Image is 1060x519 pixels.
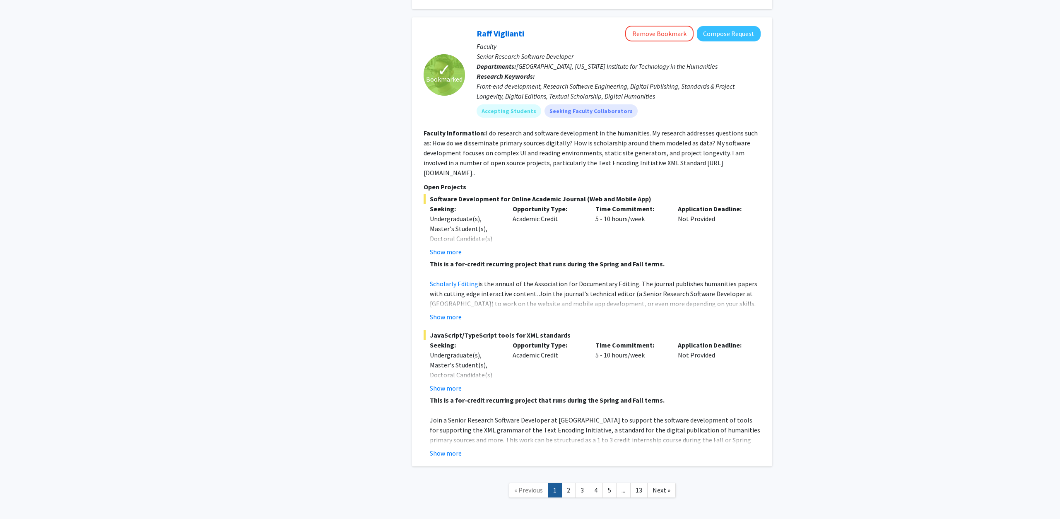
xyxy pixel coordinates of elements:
[424,129,758,177] fg-read-more: I do research and software development in the humanities. My research addresses questions such as...
[477,81,761,101] div: Front-end development, Research Software Engineering, Digital Publishing, Standards & Project Lon...
[477,28,524,39] a: Raff Viglianti
[509,483,548,497] a: Previous Page
[589,204,672,257] div: 5 - 10 hours/week
[697,26,761,41] button: Compose Request to Raff Viglianti
[630,483,648,497] a: 13
[653,486,670,494] span: Next »
[424,194,761,204] span: Software Development for Online Academic Journal (Web and Mobile App)
[6,482,35,513] iframe: Chat
[477,104,541,118] mat-chip: Accepting Students
[430,415,761,455] p: Join a Senior Research Software Developer at [GEOGRAPHIC_DATA] to support the software developmen...
[561,483,576,497] a: 2
[437,66,451,74] span: ✓
[477,72,535,80] b: Research Keywords:
[672,340,754,393] div: Not Provided
[430,280,478,288] a: Scholarly Editing
[506,340,589,393] div: Academic Credit
[514,486,543,494] span: « Previous
[622,486,625,494] span: ...
[678,340,748,350] p: Application Deadline:
[477,51,761,61] p: Senior Research Software Developer
[516,62,718,70] span: [GEOGRAPHIC_DATA], [US_STATE] Institute for Technology in the Humanities
[430,448,462,458] button: Show more
[672,204,754,257] div: Not Provided
[513,204,583,214] p: Opportunity Type:
[647,483,676,497] a: Next
[595,204,666,214] p: Time Commitment:
[430,260,665,268] strong: This is a for-credit recurring project that runs during the Spring and Fall terms.
[589,483,603,497] a: 4
[625,26,694,41] button: Remove Bookmark
[544,104,638,118] mat-chip: Seeking Faculty Collaborators
[602,483,617,497] a: 5
[548,483,562,497] a: 1
[430,383,462,393] button: Show more
[430,279,761,338] p: is the annual of the Association for Documentary Editing. The journal publishes humanities papers...
[589,340,672,393] div: 5 - 10 hours/week
[412,475,772,508] nav: Page navigation
[506,204,589,257] div: Academic Credit
[430,340,500,350] p: Seeking:
[575,483,589,497] a: 3
[477,41,761,51] p: Faculty
[430,214,500,263] div: Undergraduate(s), Master's Student(s), Doctoral Candidate(s) (PhD, MD, DMD, PharmD, etc.)
[424,129,486,137] b: Faculty Information:
[477,62,516,70] b: Departments:
[430,396,665,404] strong: This is a for-credit recurring project that runs during the Spring and Fall terms.
[424,330,761,340] span: JavaScript/TypeScript tools for XML standards
[426,74,463,84] span: Bookmarked
[430,247,462,257] button: Show more
[595,340,666,350] p: Time Commitment:
[424,182,761,192] p: Open Projects
[513,340,583,350] p: Opportunity Type:
[430,350,500,400] div: Undergraduate(s), Master's Student(s), Doctoral Candidate(s) (PhD, MD, DMD, PharmD, etc.)
[678,204,748,214] p: Application Deadline:
[430,204,500,214] p: Seeking:
[430,312,462,322] button: Show more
